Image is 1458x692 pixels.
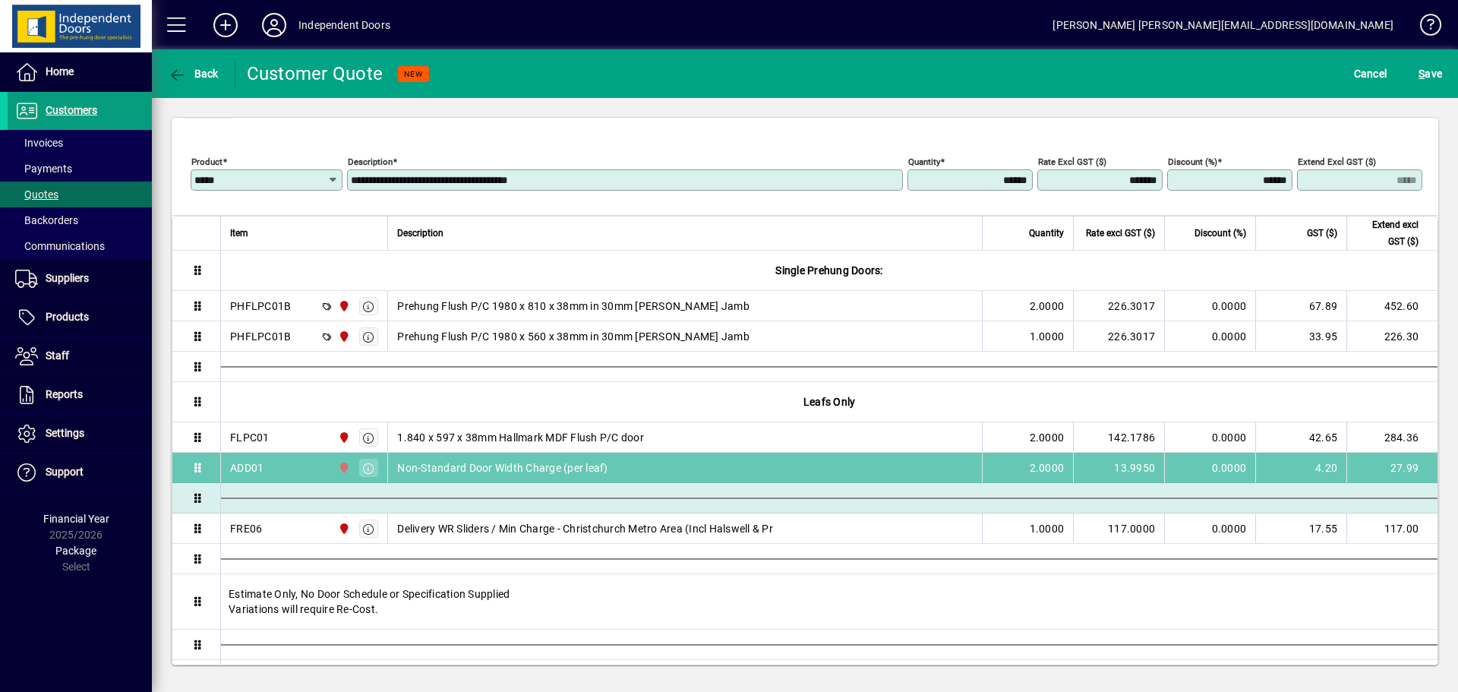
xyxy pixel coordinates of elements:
[168,68,219,80] span: Back
[8,299,152,337] a: Products
[46,349,69,362] span: Staff
[250,11,298,39] button: Profile
[15,214,78,226] span: Backorders
[1346,422,1437,453] td: 284.36
[1168,156,1217,167] mat-label: Discount (%)
[46,272,89,284] span: Suppliers
[397,299,750,314] span: Prehung Flush P/C 1980 x 810 x 38mm in 30mm [PERSON_NAME] Jamb
[1164,513,1255,544] td: 0.0000
[1419,68,1425,80] span: S
[15,137,63,149] span: Invoices
[1083,430,1155,445] div: 142.1786
[397,225,443,242] span: Description
[1164,321,1255,352] td: 0.0000
[221,574,1437,629] div: Estimate Only, No Door Schedule or Specification Supplied Variations will require Re-Cost.
[8,182,152,207] a: Quotes
[8,415,152,453] a: Settings
[1354,62,1387,86] span: Cancel
[230,299,291,314] div: PHFLPC01B
[404,69,423,79] span: NEW
[1029,225,1064,242] span: Quantity
[191,156,222,167] mat-label: Product
[1415,60,1446,87] button: Save
[46,427,84,439] span: Settings
[1255,291,1346,321] td: 67.89
[1083,329,1155,344] div: 226.3017
[1030,329,1065,344] span: 1.0000
[334,298,352,314] span: Christchurch
[1346,513,1437,544] td: 117.00
[15,163,72,175] span: Payments
[55,545,96,557] span: Package
[1086,225,1155,242] span: Rate excl GST ($)
[1409,3,1439,52] a: Knowledge Base
[8,207,152,233] a: Backorders
[1255,513,1346,544] td: 17.55
[1164,291,1255,321] td: 0.0000
[348,156,393,167] mat-label: Description
[1307,225,1337,242] span: GST ($)
[221,251,1437,290] div: Single Prehung Doors:
[152,60,235,87] app-page-header-button: Back
[397,329,750,344] span: Prehung Flush P/C 1980 x 560 x 38mm in 30mm [PERSON_NAME] Jamb
[164,60,222,87] button: Back
[15,240,105,252] span: Communications
[1052,13,1393,37] div: [PERSON_NAME] [PERSON_NAME][EMAIL_ADDRESS][DOMAIN_NAME]
[1164,422,1255,453] td: 0.0000
[46,311,89,323] span: Products
[1030,299,1065,314] span: 2.0000
[8,156,152,182] a: Payments
[46,466,84,478] span: Support
[1350,60,1391,87] button: Cancel
[15,188,58,201] span: Quotes
[1356,216,1419,250] span: Extend excl GST ($)
[43,513,109,525] span: Financial Year
[334,328,352,345] span: Christchurch
[230,430,270,445] div: FLPC01
[230,225,248,242] span: Item
[1030,521,1065,536] span: 1.0000
[1038,156,1106,167] mat-label: Rate excl GST ($)
[1083,299,1155,314] div: 226.3017
[230,521,262,536] div: FRE06
[8,233,152,259] a: Communications
[183,91,235,118] button: Close
[46,388,83,400] span: Reports
[1030,430,1065,445] span: 2.0000
[201,11,250,39] button: Add
[247,62,383,86] div: Customer Quote
[230,329,291,344] div: PHFLPC01B
[8,130,152,156] a: Invoices
[8,53,152,91] a: Home
[908,156,940,167] mat-label: Quantity
[1298,156,1376,167] mat-label: Extend excl GST ($)
[334,520,352,537] span: Christchurch
[334,429,352,446] span: Christchurch
[1346,321,1437,352] td: 226.30
[8,260,152,298] a: Suppliers
[46,104,97,116] span: Customers
[397,521,773,536] span: Delivery WR Sliders / Min Charge - Christchurch Metro Area (Incl Halswell & Pr
[221,382,1437,422] div: Leafs Only
[1194,225,1246,242] span: Discount (%)
[298,13,390,37] div: Independent Doors
[1255,422,1346,453] td: 42.65
[1083,521,1155,536] div: 117.0000
[8,376,152,414] a: Reports
[8,453,152,491] a: Support
[1419,62,1442,86] span: ave
[46,65,74,77] span: Home
[8,337,152,375] a: Staff
[1255,321,1346,352] td: 33.95
[397,430,644,445] span: 1.840 x 597 x 38mm Hallmark MDF Flush P/C door
[1346,291,1437,321] td: 452.60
